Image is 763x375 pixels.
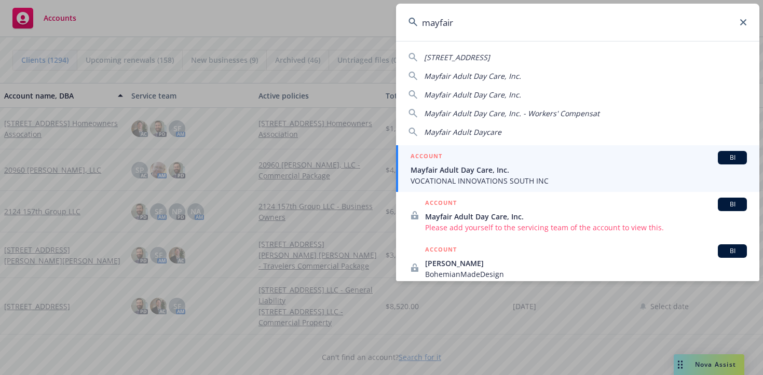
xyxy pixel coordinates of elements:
span: Please add yourself to the servicing team of the account to view this. [425,280,747,290]
span: Mayfair Adult Daycare [424,127,501,137]
span: Please add yourself to the servicing team of the account to view this. [425,222,747,233]
span: BohemianMadeDesign [425,269,747,280]
span: Mayfair Adult Day Care, Inc. [424,90,521,100]
input: Search... [396,4,759,41]
a: ACCOUNTBIMayfair Adult Day Care, Inc.Please add yourself to the servicing team of the account to ... [396,192,759,239]
span: Mayfair Adult Day Care, Inc. [424,71,521,81]
h5: ACCOUNT [425,198,457,210]
span: BI [722,200,743,209]
span: Mayfair Adult Day Care, Inc. - Workers' Compensat [424,108,599,118]
span: Mayfair Adult Day Care, Inc. [411,164,747,175]
a: ACCOUNTBI[PERSON_NAME]BohemianMadeDesignPlease add yourself to the servicing team of the account ... [396,239,759,296]
span: BI [722,246,743,256]
h5: ACCOUNT [425,244,457,257]
h5: ACCOUNT [411,151,442,163]
span: BI [722,153,743,162]
a: ACCOUNTBIMayfair Adult Day Care, Inc.VOCATIONAL INNOVATIONS SOUTH INC [396,145,759,192]
span: VOCATIONAL INNOVATIONS SOUTH INC [411,175,747,186]
span: Mayfair Adult Day Care, Inc. [425,211,747,222]
span: [PERSON_NAME] [425,258,747,269]
span: [STREET_ADDRESS] [424,52,490,62]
